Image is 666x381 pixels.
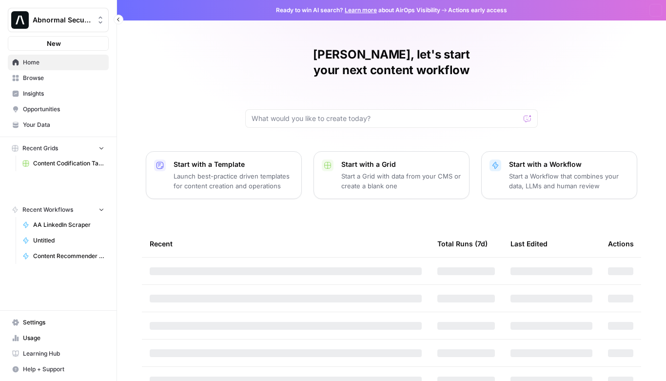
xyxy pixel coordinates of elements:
input: What would you like to create today? [252,114,520,123]
button: Recent Grids [8,141,109,156]
a: Opportunities [8,101,109,117]
span: Help + Support [23,365,104,374]
span: New [47,39,61,48]
span: Usage [23,334,104,342]
p: Start a Grid with data from your CMS or create a blank one [341,171,461,191]
span: Learning Hub [23,349,104,358]
p: Launch best-practice driven templates for content creation and operations [174,171,294,191]
span: Settings [23,318,104,327]
button: Start with a GridStart a Grid with data from your CMS or create a blank one [313,151,470,199]
span: Ready to win AI search? about AirOps Visibility [276,6,440,15]
a: Browse [8,70,109,86]
span: Untitled [33,236,104,245]
img: Abnormal Security Logo [11,11,29,29]
a: Learn more [345,6,377,14]
span: Home [23,58,104,67]
h1: [PERSON_NAME], let's start your next content workflow [245,47,538,78]
span: Browse [23,74,104,82]
a: Insights [8,86,109,101]
a: Home [8,55,109,70]
span: Recent Workflows [22,205,73,214]
button: Help + Support [8,361,109,377]
span: Insights [23,89,104,98]
span: AA LinkedIn Scraper [33,221,104,229]
div: Recent [150,230,422,257]
a: Learning Hub [8,346,109,361]
button: New [8,36,109,51]
p: Start with a Grid [341,160,461,169]
span: Recent Grids [22,144,58,153]
div: Last Edited [510,230,548,257]
a: Usage [8,330,109,346]
a: Content Codification Table [18,156,109,171]
a: Untitled [18,233,109,248]
span: Opportunities [23,105,104,114]
button: Start with a TemplateLaunch best-practice driven templates for content creation and operations [146,151,302,199]
p: Start with a Workflow [509,160,629,169]
a: AA LinkedIn Scraper [18,217,109,233]
button: Workspace: Abnormal Security [8,8,109,32]
button: Recent Workflows [8,202,109,217]
span: Your Data [23,120,104,129]
div: Actions [608,230,634,257]
span: Content Codification Table [33,159,104,168]
a: Your Data [8,117,109,133]
a: Settings [8,315,109,330]
span: Actions early access [448,6,507,15]
div: Total Runs (7d) [437,230,488,257]
button: Start with a WorkflowStart a Workflow that combines your data, LLMs and human review [481,151,637,199]
a: Content Recommender Ads [18,248,109,264]
p: Start with a Template [174,160,294,169]
span: Content Recommender Ads [33,252,104,261]
span: Abnormal Security [33,15,92,25]
p: Start a Workflow that combines your data, LLMs and human review [509,171,629,191]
